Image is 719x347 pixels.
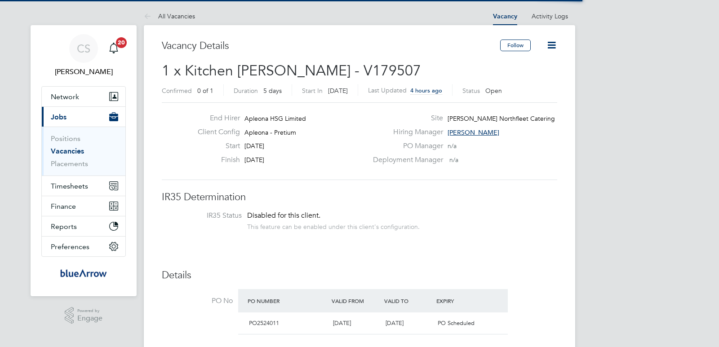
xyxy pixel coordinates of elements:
label: Client Config [191,127,240,137]
label: Finish [191,155,240,165]
span: 20 [116,37,127,48]
label: Last Updated [368,86,407,94]
span: [PERSON_NAME] Northfleet Catering [448,114,555,123]
nav: Main navigation [31,25,137,296]
label: Hiring Manager [368,127,443,137]
span: n/a [448,142,457,150]
label: PO Manager [368,141,443,151]
label: Site [368,114,443,123]
h3: IR35 Determination [162,191,557,204]
div: Valid To [382,293,435,309]
span: PO Scheduled [438,319,475,327]
span: [DATE] [328,87,348,95]
button: Network [42,87,125,106]
label: Confirmed [162,87,192,95]
button: Timesheets [42,176,125,196]
a: CS[PERSON_NAME] [41,34,126,77]
span: Timesheets [51,182,88,190]
a: Vacancies [51,147,84,155]
h3: Details [162,269,557,282]
button: Reports [42,216,125,236]
span: [DATE] [386,319,404,327]
span: [DATE] [244,142,264,150]
span: Open [485,87,502,95]
button: Jobs [42,107,125,127]
span: Apleona HSG Limited [244,114,306,123]
img: bluearrow-logo-retina.png [60,266,107,280]
a: Placements [51,159,88,168]
span: Apleona - Pretium [244,128,296,136]
label: Duration [234,87,258,95]
span: Disabled for this client. [247,211,320,220]
a: Go to home page [41,266,126,280]
span: Powered by [77,307,102,315]
button: Follow [500,40,531,51]
span: PO2524011 [249,319,279,327]
span: Jobs [51,113,67,121]
a: 20 [105,34,123,63]
a: Positions [51,134,80,143]
span: Claire Smee [41,66,126,77]
span: 1 x Kitchen [PERSON_NAME] - V179507 [162,62,421,79]
label: Start [191,141,240,151]
h3: Vacancy Details [162,40,500,53]
span: [DATE] [333,319,351,327]
label: PO No [162,296,233,306]
span: Finance [51,202,76,211]
span: n/a [449,156,458,164]
a: Vacancy [493,13,517,20]
span: Engage [77,315,102,322]
div: Valid From [329,293,382,309]
a: Activity Logs [532,12,568,20]
a: Powered byEngage [65,307,103,324]
div: PO Number [245,293,329,309]
span: Preferences [51,242,89,251]
div: Jobs [42,127,125,176]
span: 4 hours ago [410,87,442,94]
span: [DATE] [244,156,264,164]
a: All Vacancies [144,12,195,20]
div: This feature can be enabled under this client's configuration. [247,220,420,231]
label: Start In [302,87,323,95]
label: End Hirer [191,114,240,123]
span: Reports [51,222,77,231]
button: Finance [42,196,125,216]
span: CS [77,43,90,54]
label: Status [462,87,480,95]
label: Deployment Manager [368,155,443,165]
button: Preferences [42,237,125,256]
span: 0 of 1 [197,87,213,95]
span: 5 days [263,87,282,95]
span: [PERSON_NAME] [448,128,499,136]
label: IR35 Status [171,211,242,220]
span: Network [51,92,79,101]
div: Expiry [434,293,487,309]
